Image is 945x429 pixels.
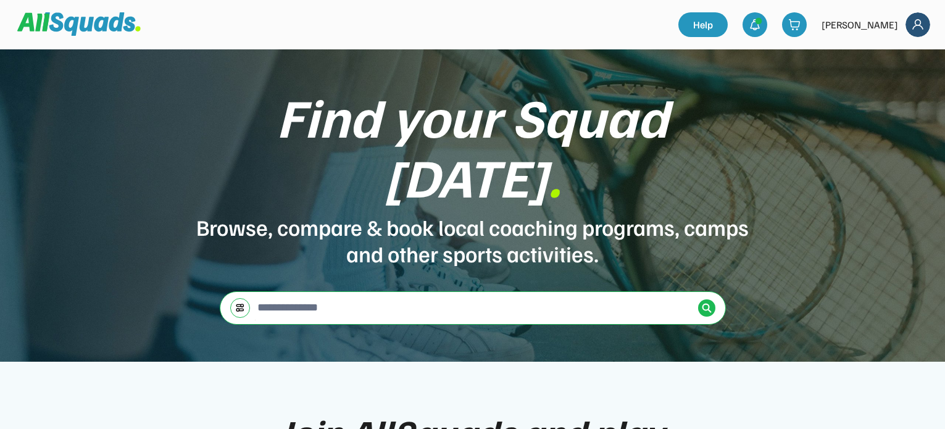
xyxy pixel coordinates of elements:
img: bell-03%20%281%29.svg [749,19,761,31]
font: . [547,142,561,210]
div: Find your Squad [DATE] [195,86,751,206]
img: settings-03.svg [235,303,245,312]
img: Frame%2018.svg [905,12,930,37]
img: shopping-cart-01%20%281%29.svg [788,19,801,31]
img: Icon%20%2838%29.svg [702,303,712,313]
div: Browse, compare & book local coaching programs, camps and other sports activities. [195,214,751,267]
img: Squad%20Logo.svg [17,12,141,36]
a: Help [678,12,728,37]
div: [PERSON_NAME] [822,17,898,32]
